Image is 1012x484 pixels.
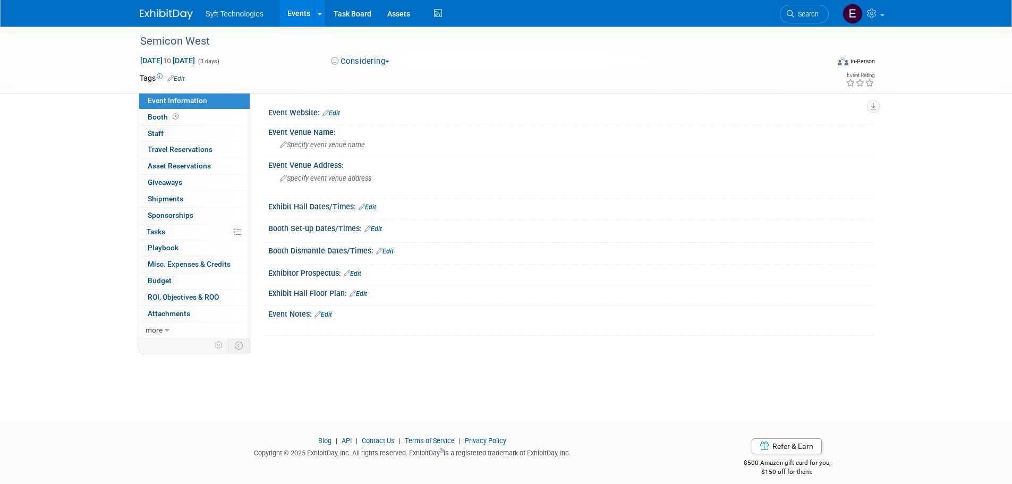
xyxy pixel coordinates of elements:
[148,293,219,301] span: ROI, Objectives & ROO
[139,109,250,125] a: Booth
[148,260,231,268] span: Misc. Expenses & Credits
[362,437,395,445] a: Contact Us
[148,211,193,219] span: Sponsorships
[843,4,863,24] img: Emma Chachere
[148,113,181,121] span: Booth
[148,178,182,186] span: Giveaways
[376,248,394,255] a: Edit
[766,55,875,71] div: Event Format
[364,225,382,233] a: Edit
[465,437,506,445] a: Privacy Policy
[752,438,822,454] a: Refer & Earn
[139,290,250,305] a: ROI, Objectives & ROO
[148,145,212,154] span: Travel Reservations
[139,158,250,174] a: Asset Reservations
[137,32,813,51] div: Semicon West
[850,57,875,65] div: In-Person
[280,141,365,149] span: Specify event venue name
[333,437,340,445] span: |
[268,265,873,279] div: Exhibitor Prospectus:
[139,175,250,191] a: Giveaways
[353,437,360,445] span: |
[139,93,250,109] a: Event Information
[268,157,873,171] div: Event Venue Address:
[327,56,394,67] button: Considering
[139,142,250,158] a: Travel Reservations
[405,437,455,445] a: Terms of Service
[140,73,185,83] td: Tags
[456,437,463,445] span: |
[359,203,376,211] a: Edit
[440,448,444,454] sup: ®
[139,240,250,256] a: Playbook
[148,276,172,285] span: Budget
[228,338,250,352] td: Toggle Event Tabs
[148,309,190,318] span: Attachments
[171,113,181,121] span: Booth not reserved yet
[701,452,873,476] div: $500 Amazon gift card for you,
[268,285,873,299] div: Exhibit Hall Floor Plan:
[139,257,250,273] a: Misc. Expenses & Credits
[838,57,848,65] img: Format-Inperson.png
[140,446,686,458] div: Copyright © 2025 ExhibitDay, Inc. All rights reserved. ExhibitDay is a registered trademark of Ex...
[148,129,164,138] span: Staff
[268,220,873,234] div: Booth Set-up Dates/Times:
[197,58,219,65] span: (3 days)
[163,56,173,65] span: to
[780,5,829,23] a: Search
[148,162,211,170] span: Asset Reservations
[167,75,185,82] a: Edit
[140,56,195,65] span: [DATE] [DATE]
[139,191,250,207] a: Shipments
[148,243,178,252] span: Playbook
[794,10,819,18] span: Search
[268,243,873,257] div: Booth Dismantle Dates/Times:
[139,322,250,338] a: more
[139,208,250,224] a: Sponsorships
[148,194,183,203] span: Shipments
[148,96,207,105] span: Event Information
[396,437,403,445] span: |
[139,126,250,142] a: Staff
[350,290,367,298] a: Edit
[280,174,371,182] span: Specify event venue address
[147,227,165,236] span: Tasks
[342,437,352,445] a: API
[701,468,873,477] div: $150 off for them.
[139,224,250,240] a: Tasks
[318,437,331,445] a: Blog
[846,73,874,78] div: Event Rating
[206,10,263,18] span: Syft Technologies
[210,338,228,352] td: Personalize Event Tab Strip
[344,270,361,277] a: Edit
[268,124,873,138] div: Event Venue Name:
[139,306,250,322] a: Attachments
[146,326,163,334] span: more
[268,199,873,213] div: Exhibit Hall Dates/Times:
[322,109,340,117] a: Edit
[268,105,873,118] div: Event Website:
[139,273,250,289] a: Budget
[268,306,873,320] div: Event Notes:
[140,9,193,20] img: ExhibitDay
[314,311,332,318] a: Edit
